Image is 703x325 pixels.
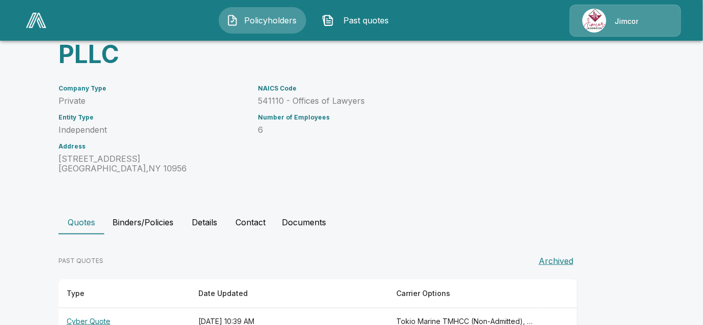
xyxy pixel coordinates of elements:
button: Past quotes IconPast quotes [314,7,402,34]
button: Documents [274,210,334,234]
div: policyholder tabs [58,210,645,234]
button: Contact [227,210,274,234]
img: Past quotes Icon [322,14,334,26]
p: PAST QUOTES [58,256,103,265]
h6: Address [58,143,246,150]
button: Archived [535,251,577,271]
h6: NAICS Code [258,85,545,92]
th: Carrier Options [388,279,542,308]
p: 541110 - Offices of Lawyers [258,96,545,106]
h6: Company Type [58,85,246,92]
p: 6 [258,125,545,135]
th: Date Updated [190,279,388,308]
button: Binders/Policies [104,210,182,234]
button: Quotes [58,210,104,234]
img: Policyholders Icon [226,14,239,26]
h6: Entity Type [58,114,246,121]
span: Policyholders [243,14,299,26]
p: [STREET_ADDRESS] [GEOGRAPHIC_DATA] , NY 10956 [58,154,246,173]
button: Details [182,210,227,234]
span: Past quotes [338,14,394,26]
p: Independent [58,125,246,135]
button: Policyholders IconPolicyholders [219,7,306,34]
img: AA Logo [26,13,46,28]
h6: Number of Employees [258,114,545,121]
th: Type [58,279,190,308]
p: Private [58,96,246,106]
